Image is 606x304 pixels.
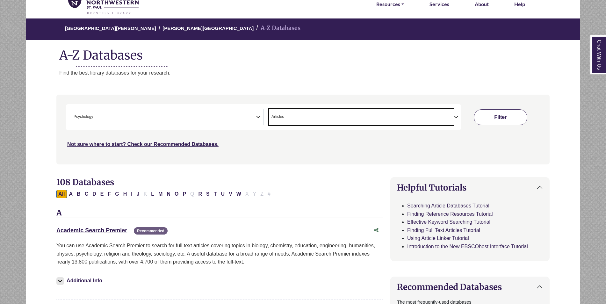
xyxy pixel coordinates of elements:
button: Filter Results S [204,190,212,198]
button: Filter Results L [149,190,156,198]
textarea: Search [94,115,97,120]
h1: A-Z Databases [26,43,580,62]
span: Articles [271,114,284,120]
span: 108 Databases [56,177,114,187]
nav: Search filters [56,95,550,164]
button: Submit for Search Results [474,109,527,125]
button: Share this database [370,224,383,236]
a: [PERSON_NAME][GEOGRAPHIC_DATA] [162,25,254,31]
li: Articles [269,114,284,120]
button: Filter Results T [212,190,219,198]
button: Filter Results H [121,190,129,198]
button: Filter Results N [165,190,172,198]
button: Filter Results F [106,190,113,198]
span: Psychology [74,114,93,120]
button: Filter Results D [90,190,98,198]
button: Additional Info [56,276,104,285]
h3: A [56,208,383,218]
button: Filter Results E [98,190,106,198]
li: Psychology [71,114,93,120]
textarea: Search [285,115,288,120]
button: Filter Results V [227,190,234,198]
li: A-Z Databases [254,24,300,33]
button: Filter Results M [156,190,164,198]
button: Filter Results O [173,190,180,198]
div: Alpha-list to filter by first letter of database name [56,191,273,196]
button: Filter Results I [129,190,134,198]
a: Not sure where to start? Check our Recommended Databases. [67,141,219,147]
button: Filter Results R [197,190,204,198]
a: Academic Search Premier [56,227,127,234]
a: Finding Reference Resources Tutorial [407,211,493,217]
button: Filter Results W [234,190,243,198]
button: Filter Results B [75,190,83,198]
a: Effective Keyword Searching Tutorial [407,219,490,225]
button: Filter Results P [181,190,188,198]
button: Filter Results C [83,190,90,198]
button: Helpful Tutorials [391,177,549,198]
p: Find the best library databases for your research. [59,69,580,77]
a: Finding Full Text Articles Tutorial [407,228,480,233]
nav: breadcrumb [26,18,580,40]
button: Filter Results U [219,190,227,198]
button: Filter Results J [135,190,141,198]
a: Searching Article Databases Tutorial [407,203,489,208]
button: All [56,190,67,198]
a: [GEOGRAPHIC_DATA][PERSON_NAME] [65,25,156,31]
a: Using Article Linker Tutorial [407,235,469,241]
button: Filter Results A [67,190,75,198]
button: Recommended Databases [391,277,549,297]
button: Filter Results G [113,190,121,198]
p: You can use Academic Search Premier to search for full text articles covering topics in biology, ... [56,242,383,266]
span: Recommended [134,227,168,235]
a: Introduction to the New EBSCOhost Interface Tutorial [407,244,528,249]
